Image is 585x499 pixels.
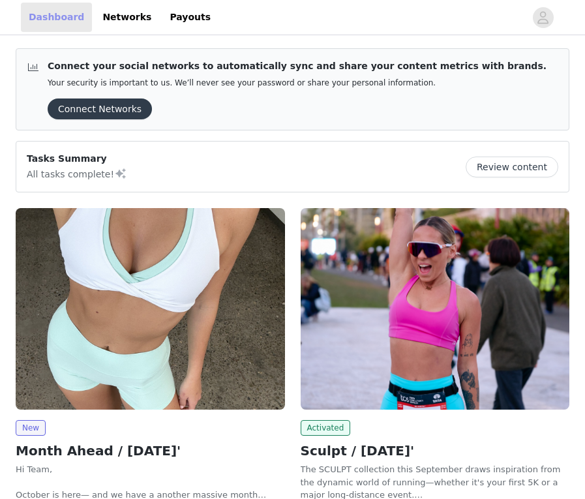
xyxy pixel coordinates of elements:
span: New [16,420,46,436]
p: Your security is important to us. We’ll never see your password or share your personal information. [48,78,547,88]
img: Muscle Republic [301,208,570,410]
p: Hi Team, [16,463,285,476]
p: Connect your social networks to automatically sync and share your content metrics with brands. [48,59,547,73]
img: Muscle Republic [16,208,285,410]
div: avatar [537,7,549,28]
a: Payouts [162,3,218,32]
a: Networks [95,3,159,32]
button: Review content [466,157,558,177]
span: Activated [301,420,351,436]
a: Dashboard [21,3,92,32]
p: Tasks Summary [27,152,127,166]
h2: Sculpt / [DATE]' [301,441,570,461]
p: All tasks complete! [27,166,127,181]
button: Connect Networks [48,98,152,119]
h2: Month Ahead / [DATE]' [16,441,285,461]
